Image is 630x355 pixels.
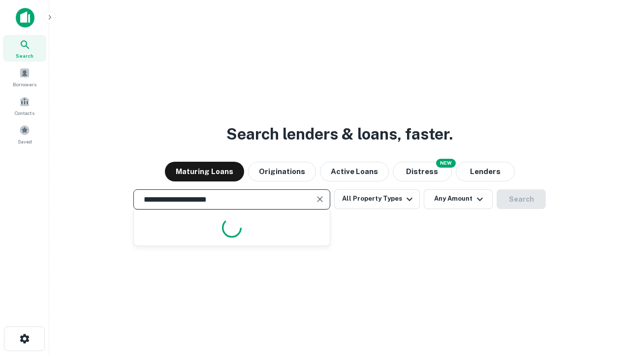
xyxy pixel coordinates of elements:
span: Borrowers [13,80,36,88]
button: Originations [248,162,316,181]
button: Search distressed loans with lien and other non-mortgage details. [393,162,452,181]
button: Lenders [456,162,515,181]
a: Search [3,35,46,62]
button: Active Loans [320,162,389,181]
button: Any Amount [424,189,493,209]
a: Saved [3,121,46,147]
div: NEW [436,159,456,168]
span: Saved [18,138,32,145]
button: Maturing Loans [165,162,244,181]
span: Search [16,52,33,60]
img: capitalize-icon.png [16,8,34,28]
span: Contacts [15,109,34,117]
iframe: Chat Widget [581,276,630,323]
a: Contacts [3,92,46,119]
h3: Search lenders & loans, faster. [226,122,453,146]
a: Borrowers [3,64,46,90]
button: All Property Types [334,189,420,209]
button: Clear [313,192,327,206]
